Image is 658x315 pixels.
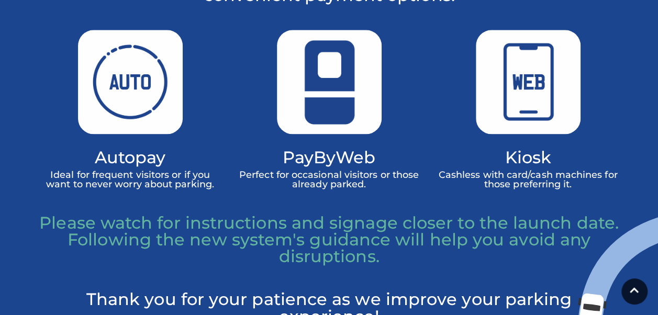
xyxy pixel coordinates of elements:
p: Perfect for occasional visitors or those already parked. [238,170,421,189]
h4: Autopay [39,150,222,165]
h4: PayByWeb [238,150,421,165]
p: Ideal for frequent visitors or if you want to never worry about parking. [39,170,222,189]
h4: Kiosk [437,150,620,165]
p: Please watch for instructions and signage closer to the launch date. Following the new system's g... [39,215,620,265]
p: Cashless with card/cash machines for those preferring it. [437,170,620,189]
